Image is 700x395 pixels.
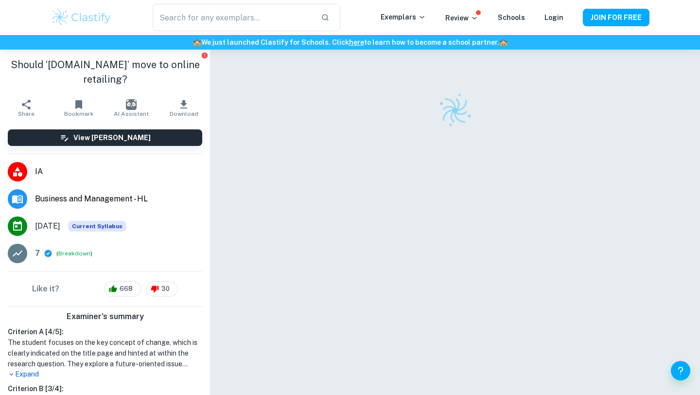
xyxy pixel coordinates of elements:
h6: Criterion B [ 3 / 4 ]: [8,383,202,394]
button: Report issue [201,52,208,59]
button: Bookmark [52,94,105,122]
input: Search for any exemplars... [153,4,313,31]
h6: We just launched Clastify for Schools. Click to learn how to become a school partner. [2,37,698,48]
p: Exemplars [381,12,426,22]
h6: Criterion A [ 4 / 5 ]: [8,326,202,337]
button: Breakdown [58,249,90,258]
p: 7 [35,248,40,259]
span: IA [35,166,202,178]
span: Business and Management - HL [35,193,202,205]
div: This exemplar is based on the current syllabus. Feel free to refer to it for inspiration/ideas wh... [68,221,126,232]
button: AI Assistant [105,94,157,122]
h1: The student focuses on the key concept of change, which is clearly indicated on the title page an... [8,337,202,369]
button: Help and Feedback [671,361,690,380]
span: ( ) [56,249,92,258]
img: AI Assistant [126,99,137,110]
button: JOIN FOR FREE [583,9,649,26]
h1: Should ‘[DOMAIN_NAME]’ move to online retailing? [8,57,202,87]
button: View [PERSON_NAME] [8,129,202,146]
a: here [349,38,364,46]
h6: Examiner's summary [4,311,206,323]
a: Schools [498,14,525,21]
button: Download [157,94,210,122]
img: Clastify logo [51,8,112,27]
span: Download [170,110,198,117]
a: Login [544,14,563,21]
span: Share [18,110,35,117]
span: AI Assistant [114,110,149,117]
span: Current Syllabus [68,221,126,232]
div: 668 [104,281,141,297]
span: Bookmark [64,110,94,117]
span: 30 [156,284,175,294]
span: 🏫 [193,38,201,46]
span: 🏫 [499,38,507,46]
span: 668 [114,284,138,294]
h6: View [PERSON_NAME] [73,132,151,143]
span: [DATE] [35,220,60,232]
div: 30 [146,281,178,297]
p: Expand [8,369,202,379]
h6: Like it? [32,283,59,295]
img: Clastify logo [432,88,477,133]
p: Review [445,13,478,23]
